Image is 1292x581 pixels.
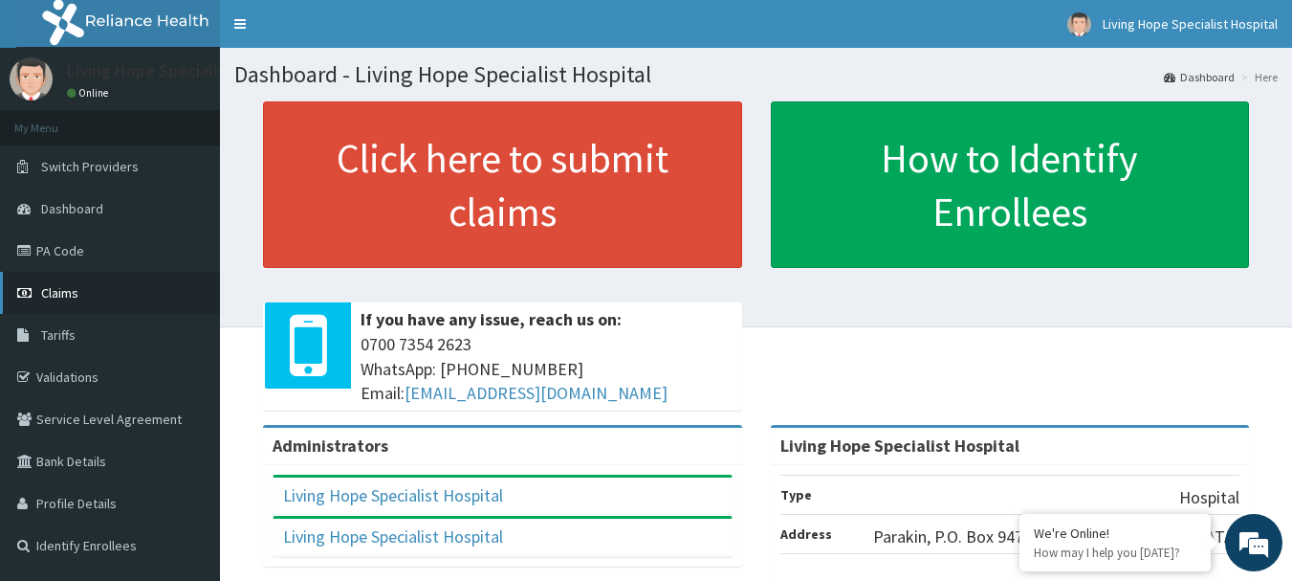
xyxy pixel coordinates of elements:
span: Tariffs [41,326,76,344]
b: Administrators [273,435,388,457]
a: Living Hope Specialist Hospital [283,525,503,547]
a: Living Hope Specialist Hospital [283,484,503,506]
p: Living Hope Specialist Hospital [67,62,299,79]
div: We're Online! [1034,525,1196,542]
a: Dashboard [1164,69,1235,85]
h1: Dashboard - Living Hope Specialist Hospital [234,62,1278,87]
a: Click here to submit claims [263,101,742,268]
span: Switch Providers [41,158,139,175]
p: Parakin, P.O. Box 947, ile-Ife, [GEOGRAPHIC_DATA] [873,525,1239,549]
span: Living Hope Specialist Hospital [1103,15,1278,33]
li: Here [1237,69,1278,85]
p: Hospital [1179,485,1239,510]
b: Type [780,486,812,503]
b: Address [780,525,832,543]
a: Online [67,86,113,100]
span: Claims [41,284,78,302]
p: How may I help you today? [1034,545,1196,561]
a: [EMAIL_ADDRESS][DOMAIN_NAME] [405,382,668,404]
a: How to Identify Enrollees [771,101,1250,268]
strong: Living Hope Specialist Hospital [780,435,1019,457]
img: User Image [1067,12,1091,36]
img: User Image [10,57,53,101]
span: 0700 7354 2623 WhatsApp: [PHONE_NUMBER] Email: [361,332,733,406]
span: Dashboard [41,200,103,217]
b: If you have any issue, reach us on: [361,308,622,330]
